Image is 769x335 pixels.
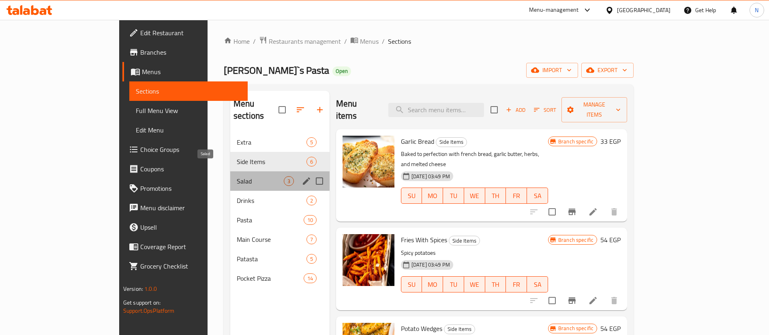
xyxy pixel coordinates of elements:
[142,67,241,77] span: Menus
[307,255,316,263] span: 5
[527,276,548,292] button: SA
[533,65,572,75] span: import
[122,256,248,276] a: Grocery Checklist
[506,276,527,292] button: FR
[224,61,329,79] span: [PERSON_NAME]`s Pasta
[307,197,316,205] span: 2
[600,323,621,334] h6: 54 EGP
[488,190,503,202] span: TH
[310,100,330,119] button: Add section
[422,188,443,204] button: MO
[467,279,482,290] span: WE
[532,104,558,116] button: Sort
[343,136,394,188] img: Garlic Bread
[436,137,467,147] div: Side Items
[464,188,485,204] button: WE
[382,36,385,46] li: /
[307,139,316,146] span: 5
[306,254,317,264] div: items
[230,249,330,269] div: Patasta5
[405,190,419,202] span: SU
[140,28,241,38] span: Edit Restaurant
[140,164,241,174] span: Coupons
[604,291,624,310] button: delete
[269,36,341,46] span: Restaurants management
[304,215,317,225] div: items
[136,86,241,96] span: Sections
[336,98,379,122] h2: Menu items
[485,188,506,204] button: TH
[530,190,545,202] span: SA
[422,276,443,292] button: MO
[237,215,303,225] div: Pasta
[237,235,306,244] div: Main Course
[505,105,527,115] span: Add
[529,5,579,15] div: Menu-management
[140,203,241,213] span: Menu disclaimer
[530,279,545,290] span: SA
[506,188,527,204] button: FR
[401,322,442,335] span: Potato Wedges
[405,279,419,290] span: SU
[600,136,621,147] h6: 33 EGP
[123,284,143,294] span: Version:
[306,137,317,147] div: items
[122,237,248,256] a: Coverage Report
[230,171,330,191] div: Salad3edit
[344,36,347,46] li: /
[123,297,161,308] span: Get support on:
[425,279,440,290] span: MO
[401,248,548,258] p: Spicy potatoes
[233,98,278,122] h2: Menu sections
[306,235,317,244] div: items
[449,236,480,245] div: Side Items
[555,324,597,332] span: Branch specific
[291,100,310,119] span: Sort sections
[304,216,316,224] span: 10
[588,65,627,75] span: export
[253,36,256,46] li: /
[306,157,317,166] div: items
[604,202,624,222] button: delete
[122,43,248,62] a: Branches
[444,324,475,334] div: Side Items
[307,236,316,243] span: 7
[140,145,241,154] span: Choice Groups
[237,196,306,205] span: Drinks
[503,104,529,116] span: Add item
[284,177,293,185] span: 3
[304,273,317,283] div: items
[140,261,241,271] span: Grocery Checklist
[526,63,578,78] button: import
[503,104,529,116] button: Add
[304,275,316,282] span: 14
[123,305,175,316] a: Support.OpsPlatform
[588,296,598,305] a: Edit menu item
[122,179,248,198] a: Promotions
[237,157,306,166] span: Side Items
[509,190,524,202] span: FR
[144,284,157,294] span: 1.0.0
[617,6,670,15] div: [GEOGRAPHIC_DATA]
[588,207,598,217] a: Edit menu item
[230,132,330,152] div: Extra5
[237,176,284,186] span: Salad
[332,66,351,76] div: Open
[122,159,248,179] a: Coupons
[136,125,241,135] span: Edit Menu
[464,276,485,292] button: WE
[300,175,313,187] button: edit
[140,242,241,252] span: Coverage Report
[129,101,248,120] a: Full Menu View
[555,138,597,145] span: Branch specific
[237,273,303,283] span: Pocket Pizza
[401,234,447,246] span: Fries With Spices
[509,279,524,290] span: FR
[534,105,556,115] span: Sort
[122,140,248,159] a: Choice Groups
[122,218,248,237] a: Upsell
[122,23,248,43] a: Edit Restaurant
